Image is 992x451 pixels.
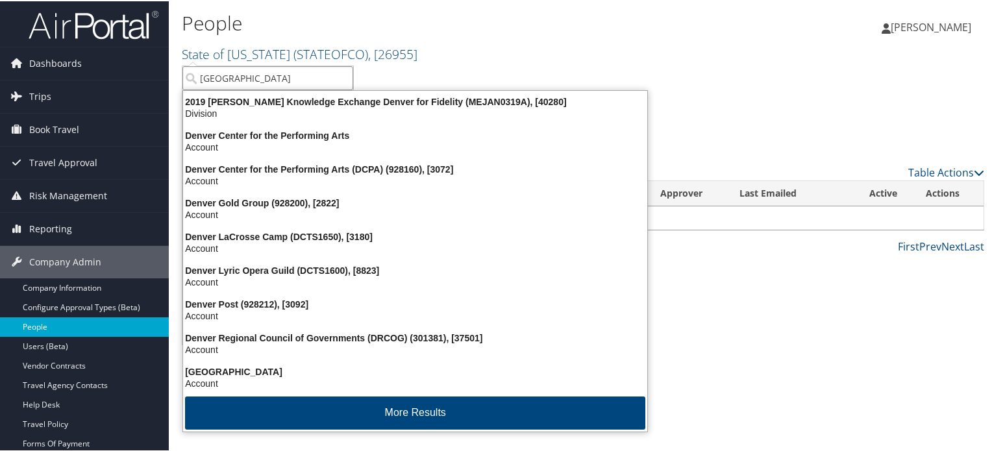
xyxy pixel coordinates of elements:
[175,128,655,140] div: Denver Center for the Performing Arts
[175,376,655,388] div: Account
[175,208,655,219] div: Account
[29,112,79,145] span: Book Travel
[898,238,919,252] a: First
[175,263,655,275] div: Denver Lyric Opera Guild (DCTS1600), [8823]
[728,180,852,205] th: Last Emailed: activate to sort column ascending
[175,174,655,186] div: Account
[175,343,655,354] div: Account
[914,180,984,205] th: Actions
[175,95,655,106] div: 2019 [PERSON_NAME] Knowledge Exchange Denver for Fidelity (MEJAN0319A), [40280]
[175,230,655,241] div: Denver LaCrosse Camp (DCTS1650), [3180]
[29,178,107,211] span: Risk Management
[891,19,971,33] span: [PERSON_NAME]
[941,238,964,252] a: Next
[29,212,72,244] span: Reporting
[29,8,158,39] img: airportal-logo.png
[175,275,655,287] div: Account
[29,46,82,79] span: Dashboards
[29,245,101,277] span: Company Admin
[964,238,984,252] a: Last
[175,162,655,174] div: Denver Center for the Performing Arts (DCPA) (928160), [3072]
[185,395,645,428] button: More Results
[919,238,941,252] a: Prev
[882,6,984,45] a: [PERSON_NAME]
[175,331,655,343] div: Denver Regional Council of Governments (DRCOG) (301381), [37501]
[175,196,655,208] div: Denver Gold Group (928200), [2822]
[182,44,417,62] a: State of [US_STATE]
[182,65,353,89] input: Search Accounts
[29,145,97,178] span: Travel Approval
[175,365,655,376] div: [GEOGRAPHIC_DATA]
[175,297,655,309] div: Denver Post (928212), [3092]
[182,8,717,36] h1: People
[852,180,914,205] th: Active: activate to sort column ascending
[908,164,984,178] a: Table Actions
[175,106,655,118] div: Division
[175,140,655,152] div: Account
[175,309,655,321] div: Account
[368,44,417,62] span: , [ 26955 ]
[649,180,728,205] th: Approver
[293,44,368,62] span: ( STATEOFCO )
[29,79,51,112] span: Trips
[175,241,655,253] div: Account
